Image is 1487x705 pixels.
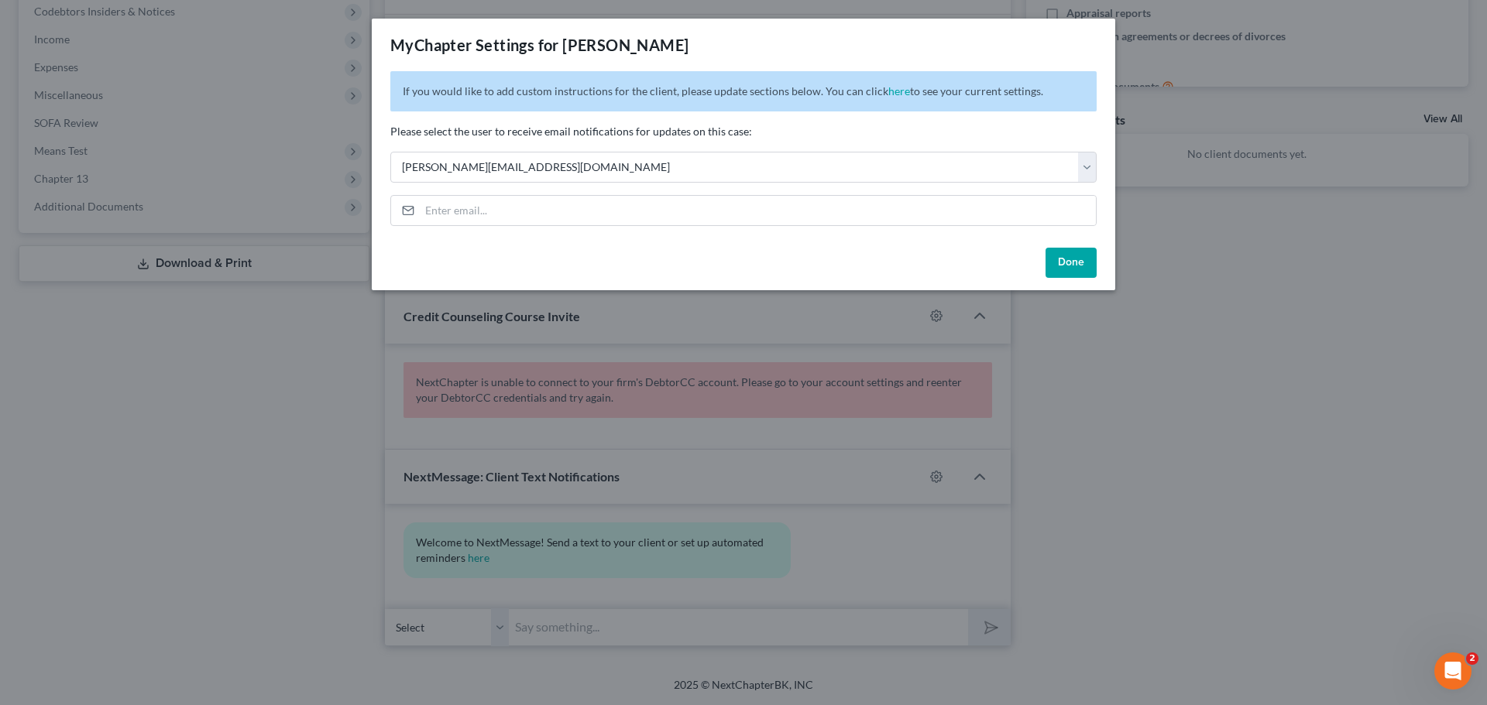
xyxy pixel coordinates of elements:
[826,84,1043,98] span: You can click to see your current settings.
[403,84,823,98] span: If you would like to add custom instructions for the client, please update sections below.
[1046,248,1097,279] button: Done
[420,196,1096,225] input: Enter email...
[1434,652,1472,690] iframe: Intercom live chat
[1466,652,1478,665] span: 2
[888,84,910,98] a: here
[390,124,1097,139] p: Please select the user to receive email notifications for updates on this case:
[390,34,689,56] div: MyChapter Settings for [PERSON_NAME]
